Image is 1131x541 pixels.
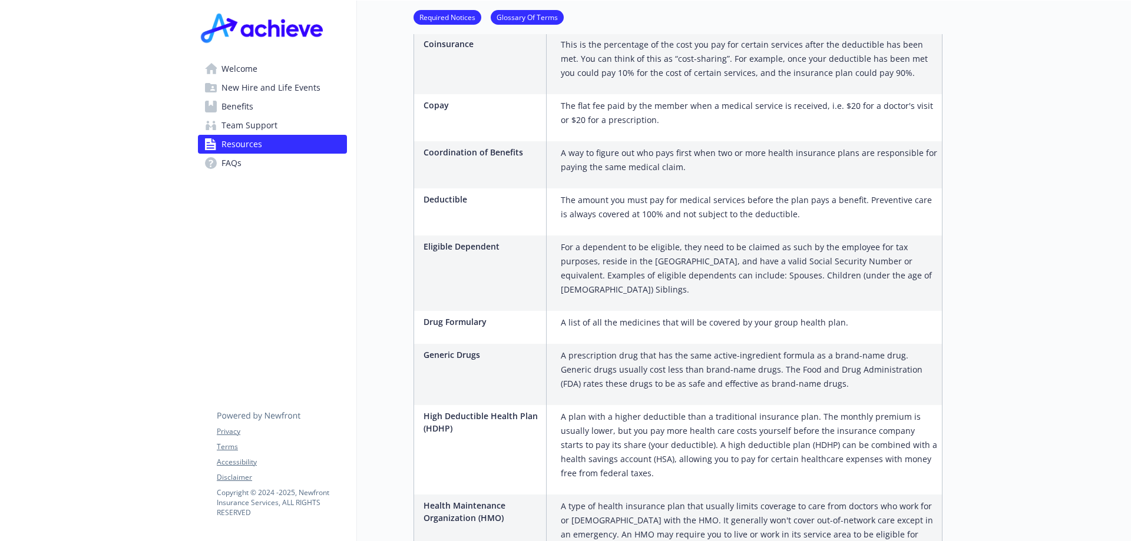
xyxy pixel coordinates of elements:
[424,193,541,205] p: Deductible
[217,472,346,483] a: Disclaimer
[424,146,541,158] p: Coordination of Benefits
[221,97,253,116] span: Benefits
[217,442,346,452] a: Terms
[221,154,242,172] span: FAQs
[414,11,481,22] a: Required Notices
[424,99,541,111] p: Copay
[217,457,346,467] a: Accessibility
[221,78,320,97] span: New Hire and Life Events
[221,116,277,135] span: Team Support
[561,193,937,221] p: The amount you must pay for medical services before the plan pays a benefit. Preventive care is a...
[561,349,937,391] p: A prescription drug that has the same active-ingredient formula as a brand-name drug. Generic dru...
[424,38,541,50] p: Coinsurance
[198,116,347,135] a: Team Support
[424,240,541,253] p: Eligible Dependent
[424,410,541,434] p: High Deductible Health Plan (HDHP)
[198,78,347,97] a: New Hire and Life Events
[561,38,937,80] p: This is the percentage of the cost you pay for certain services after the deductible has been met...
[221,135,262,154] span: Resources
[491,11,564,22] a: Glossary Of Terms
[217,426,346,437] a: Privacy
[561,99,937,127] p: The flat fee paid by the member when a medical service is received, i.e. $20 for a doctor's visit...
[221,59,257,78] span: Welcome
[217,487,346,517] p: Copyright © 2024 - 2025 , Newfront Insurance Services, ALL RIGHTS RESERVED
[424,499,541,524] p: Health Maintenance Organization (HMO)
[198,97,347,116] a: Benefits
[561,316,848,330] p: A list of all the medicines that will be covered by your group health plan.
[424,316,541,328] p: Drug Formulary
[561,240,937,297] p: For a dependent to be eligible, they need to be claimed as such by the employee for tax purposes,...
[561,146,937,174] p: A way to figure out who pays first when two or more health insurance plans are responsible for pa...
[198,59,347,78] a: Welcome
[424,349,541,361] p: Generic Drugs
[198,154,347,172] a: FAQs
[561,410,937,480] p: A plan with a higher deductible than a traditional insurance plan. The monthly premium is usually...
[198,135,347,154] a: Resources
